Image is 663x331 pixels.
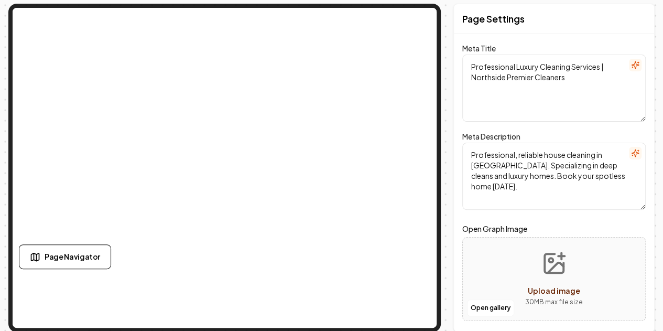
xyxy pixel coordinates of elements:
p: 30 MB max file size [525,297,583,307]
h2: Page Settings [462,12,525,26]
button: Open gallery [467,300,514,316]
button: Page Navigator [19,244,111,269]
label: Open Graph Image [462,222,646,235]
label: Meta Title [462,44,496,53]
span: Page Navigator [45,251,100,262]
label: Meta Description [462,132,520,141]
button: Upload image [517,242,591,316]
span: Upload image [528,286,580,295]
